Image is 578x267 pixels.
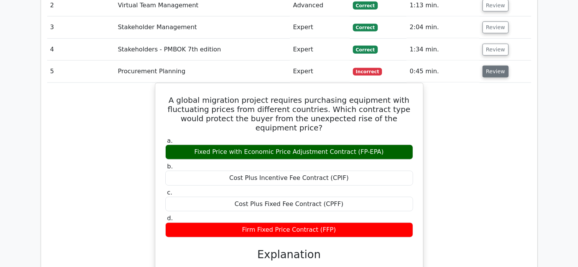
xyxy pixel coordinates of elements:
span: d. [167,214,173,222]
span: Correct [353,2,378,9]
td: Stakeholders - PMBOK 7th edition [115,39,290,61]
span: Correct [353,24,378,31]
td: Expert [290,16,350,38]
td: Expert [290,61,350,82]
div: Cost Plus Incentive Fee Contract (CPIF) [165,171,413,186]
td: Expert [290,39,350,61]
td: 5 [47,61,115,82]
td: 3 [47,16,115,38]
div: Cost Plus Fixed Fee Contract (CPFF) [165,197,413,212]
button: Review [482,44,509,56]
td: Procurement Planning [115,61,290,82]
td: 1:34 min. [407,39,479,61]
td: 4 [47,39,115,61]
button: Review [482,21,509,33]
span: Correct [353,46,378,53]
h5: A global migration project requires purchasing equipment with fluctuating prices from different c... [165,96,414,132]
td: Stakeholder Management [115,16,290,38]
div: Fixed Price with Economic Price Adjustment Contract (FP-EPA) [165,145,413,160]
span: c. [167,189,173,196]
div: Firm Fixed Price Contract (FFP) [165,222,413,237]
span: a. [167,137,173,144]
span: b. [167,163,173,170]
h3: Explanation [170,248,408,261]
button: Review [482,66,509,77]
td: 0:45 min. [407,61,479,82]
td: 2:04 min. [407,16,479,38]
span: Incorrect [353,68,382,76]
